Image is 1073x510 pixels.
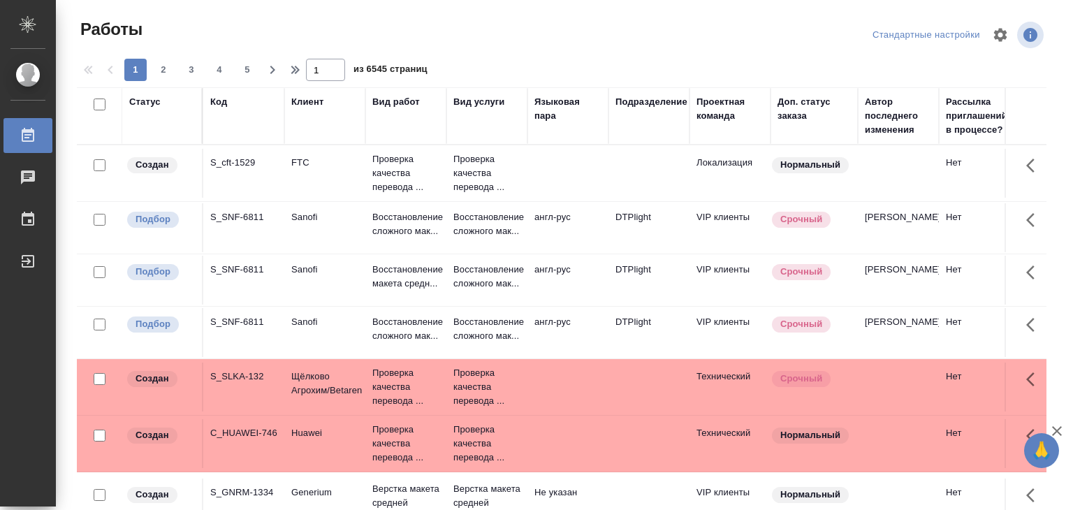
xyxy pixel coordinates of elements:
[291,315,358,329] p: Sanofi
[372,315,439,343] p: Восстановление сложного мак...
[136,428,169,442] p: Создан
[608,308,689,357] td: DTPlight
[372,210,439,238] p: Восстановление сложного мак...
[696,95,764,123] div: Проектная команда
[689,256,771,305] td: VIP клиенты
[291,263,358,277] p: Sanofi
[780,372,822,386] p: Срочный
[291,210,358,224] p: Sanofi
[372,366,439,408] p: Проверка качества перевода ...
[1018,308,1051,342] button: Здесь прячутся важные кнопки
[353,61,428,81] span: из 6545 страниц
[689,203,771,252] td: VIP клиенты
[1030,436,1053,465] span: 🙏
[939,149,1020,198] td: Нет
[453,366,520,408] p: Проверка качества перевода ...
[126,426,195,445] div: Заказ еще не согласован с клиентом, искать исполнителей рано
[780,158,840,172] p: Нормальный
[869,24,984,46] div: split button
[1018,256,1051,289] button: Здесь прячутся важные кнопки
[858,203,939,252] td: [PERSON_NAME]
[291,156,358,170] p: FTC
[136,158,169,172] p: Создан
[608,256,689,305] td: DTPlight
[210,370,277,384] div: S_SLKA-132
[534,95,601,123] div: Языковая пара
[453,152,520,194] p: Проверка качества перевода ...
[126,156,195,175] div: Заказ еще не согласован с клиентом, искать исполнителей рано
[180,63,203,77] span: 3
[1018,149,1051,182] button: Здесь прячутся важные кнопки
[939,203,1020,252] td: Нет
[126,486,195,504] div: Заказ еще не согласован с клиентом, искать исполнителей рано
[453,210,520,238] p: Восстановление сложного мак...
[1018,419,1051,453] button: Здесь прячутся важные кнопки
[152,59,175,81] button: 2
[780,428,840,442] p: Нормальный
[780,212,822,226] p: Срочный
[780,265,822,279] p: Срочный
[608,203,689,252] td: DTPlight
[210,486,277,500] div: S_GNRM-1334
[527,256,608,305] td: англ-рус
[291,95,323,109] div: Клиент
[136,265,170,279] p: Подбор
[689,308,771,357] td: VIP клиенты
[372,152,439,194] p: Проверка качества перевода ...
[615,95,687,109] div: Подразделение
[291,426,358,440] p: Huawei
[77,18,143,41] span: Работы
[126,263,195,282] div: Можно подбирать исполнителей
[210,426,277,440] div: C_HUAWEI-746
[453,95,505,109] div: Вид услуги
[129,95,161,109] div: Статус
[136,488,169,502] p: Создан
[939,419,1020,468] td: Нет
[372,263,439,291] p: Восстановление макета средн...
[865,95,932,137] div: Автор последнего изменения
[126,370,195,388] div: Заказ еще не согласован с клиентом, искать исполнителей рано
[236,63,258,77] span: 5
[210,315,277,329] div: S_SNF-6811
[136,317,170,331] p: Подбор
[858,256,939,305] td: [PERSON_NAME]
[210,156,277,170] div: S_cft-1529
[136,212,170,226] p: Подбор
[291,486,358,500] p: Generium
[939,308,1020,357] td: Нет
[453,263,520,291] p: Восстановление сложного мак...
[136,372,169,386] p: Создан
[946,95,1013,137] div: Рассылка приглашений в процессе?
[126,315,195,334] div: Можно подбирать исполнителей
[1018,363,1051,396] button: Здесь прячутся важные кнопки
[984,18,1017,52] span: Настроить таблицу
[208,63,231,77] span: 4
[372,95,420,109] div: Вид работ
[939,256,1020,305] td: Нет
[372,423,439,465] p: Проверка качества перевода ...
[453,315,520,343] p: Восстановление сложного мак...
[858,308,939,357] td: [PERSON_NAME]
[527,203,608,252] td: англ-рус
[208,59,231,81] button: 4
[780,488,840,502] p: Нормальный
[152,63,175,77] span: 2
[780,317,822,331] p: Срочный
[1024,433,1059,468] button: 🙏
[939,363,1020,411] td: Нет
[126,210,195,229] div: Можно подбирать исполнителей
[689,149,771,198] td: Локализация
[689,419,771,468] td: Технический
[1018,203,1051,237] button: Здесь прячутся важные кнопки
[689,363,771,411] td: Технический
[210,263,277,277] div: S_SNF-6811
[210,95,227,109] div: Код
[1017,22,1046,48] span: Посмотреть информацию
[236,59,258,81] button: 5
[527,308,608,357] td: англ-рус
[180,59,203,81] button: 3
[778,95,851,123] div: Доп. статус заказа
[210,210,277,224] div: S_SNF-6811
[453,423,520,465] p: Проверка качества перевода ...
[291,370,358,398] p: Щёлково Агрохим/Betaren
